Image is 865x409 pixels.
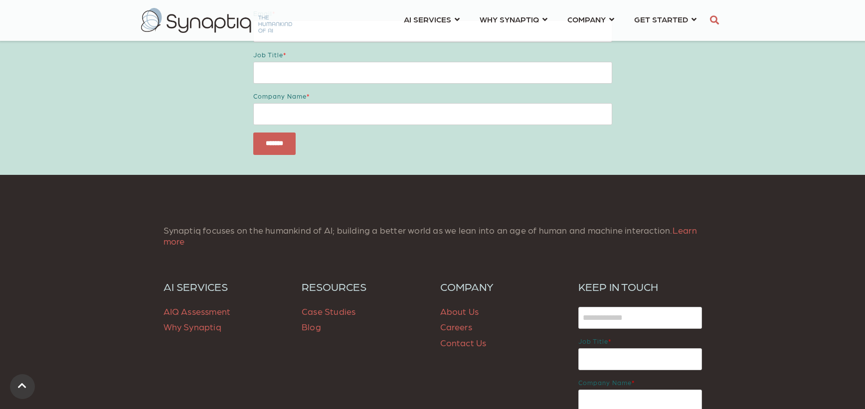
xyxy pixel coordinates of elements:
a: AI SERVICES [164,280,287,293]
a: Learn more [164,225,697,246]
span: WHY SYNAPTIQ [480,12,539,26]
a: Case Studies [302,306,355,316]
span: COMPANY [567,12,606,26]
a: Careers [440,321,472,332]
img: synaptiq logo-2 [141,8,292,33]
a: AIQ Assessment [164,306,231,316]
span: AI SERVICES [404,12,451,26]
nav: menu [394,2,706,38]
a: About Us [440,306,479,316]
a: Contact Us [440,337,487,348]
h6: KEEP IN TOUCH [578,280,702,293]
a: WHY SYNAPTIQ [480,10,547,28]
a: Blog [302,321,321,332]
span: Company name [253,92,307,100]
span: GET STARTED [634,12,688,26]
a: AI SERVICES [404,10,460,28]
a: GET STARTED [634,10,696,28]
span: Company name [578,379,632,386]
span: Synaptiq focuses on the humankind of AI; building a better world as we lean into an age of human ... [164,225,697,246]
a: RESOURCES [302,280,425,293]
a: Why Synaptiq [164,321,221,332]
span: Job title [253,51,283,58]
a: COMPANY [567,10,614,28]
a: COMPANY [440,280,564,293]
span: Job title [578,337,608,345]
